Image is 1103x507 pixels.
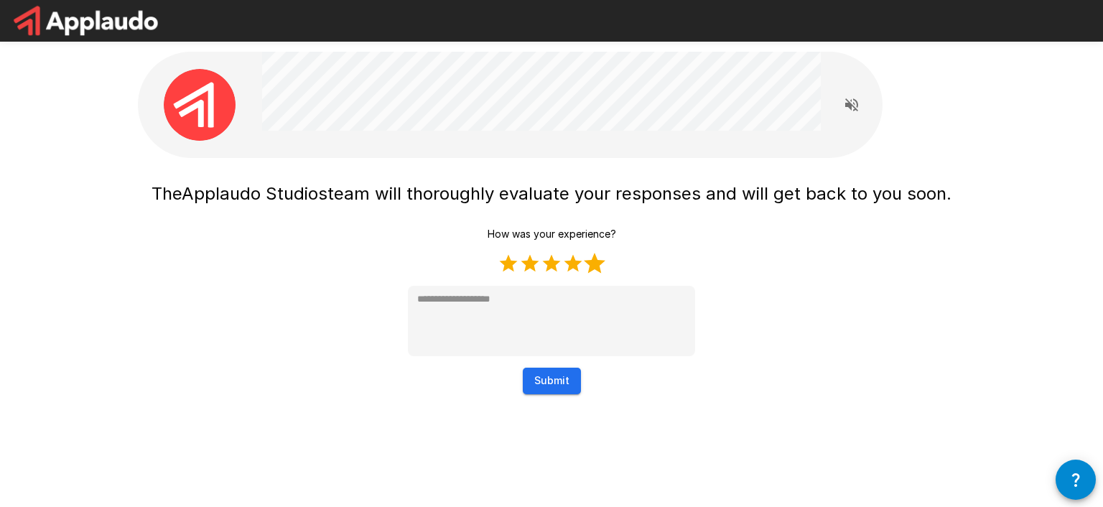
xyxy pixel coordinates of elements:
[327,183,951,204] span: team will thoroughly evaluate your responses and will get back to you soon.
[164,69,236,141] img: applaudo_avatar.png
[523,368,581,394] button: Submit
[182,183,327,204] span: Applaudo Studios
[152,183,182,204] span: The
[488,227,616,241] p: How was your experience?
[837,90,866,119] button: Read questions aloud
